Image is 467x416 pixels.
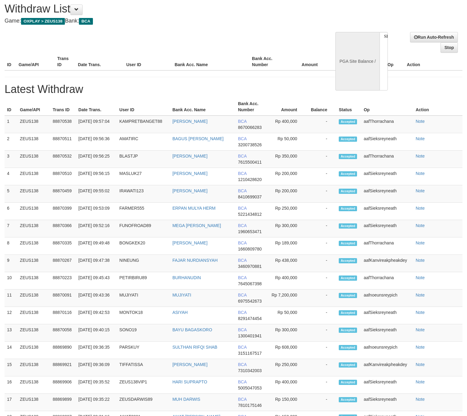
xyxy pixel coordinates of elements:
span: OXPLAY > ZEUS138 [21,18,65,25]
td: Rp 438,000 [268,255,306,272]
th: Trans ID [50,98,76,116]
td: 88870538 [50,116,76,133]
td: 3 [5,151,17,168]
td: ZEUS138VIP1 [117,376,170,394]
td: 88870116 [50,307,76,324]
td: 15 [5,359,17,376]
span: BCA [238,154,246,158]
span: BCA [238,310,246,315]
th: Status [336,98,361,116]
td: MONTOK18 [117,307,170,324]
td: aafKanvireakpheakdey [361,255,413,272]
span: BCA [79,18,93,25]
th: Date Trans. [76,98,117,116]
td: [DATE] 09:43:36 [76,290,117,307]
td: ZEUS138 [17,359,50,376]
a: Note [416,206,425,211]
th: Amount [268,98,306,116]
a: Note [416,397,425,402]
span: 3151167517 [238,351,262,356]
a: [PERSON_NAME] [172,171,207,176]
span: 6975542673 [238,299,262,304]
td: Rp 189,000 [268,237,306,255]
span: 1300401941 [238,333,262,338]
td: 88869890 [50,342,76,359]
td: aafSieksreyneath [361,133,413,151]
td: 88870532 [50,151,76,168]
th: Game/API [16,53,55,70]
td: ZEUS138 [17,255,50,272]
a: [PERSON_NAME] [172,240,207,245]
td: ZEUS138 [17,168,50,185]
td: - [306,255,337,272]
td: ZEUSDARWIS89 [117,394,170,411]
th: Game/API [17,98,50,116]
td: Rp 50,000 [268,133,306,151]
th: Bank Acc. Number [249,53,288,70]
span: Accepted [339,258,357,263]
td: aafThorrachana [361,151,413,168]
span: Accepted [339,241,357,246]
td: - [306,376,337,394]
a: Note [416,240,425,245]
th: Balance [306,98,337,116]
td: [DATE] 09:40:15 [76,324,117,342]
td: - [306,133,337,151]
span: Accepted [339,328,357,333]
td: AMATIRC [117,133,170,151]
span: 7310342003 [238,368,262,373]
h4: Game: Bank: [5,18,305,24]
th: User ID [124,53,172,70]
span: BCA [238,293,246,297]
a: Note [416,345,425,350]
span: Accepted [339,310,357,315]
td: Rp 50,000 [268,307,306,324]
a: BAGUS [PERSON_NAME] [172,136,224,141]
a: Note [416,119,425,124]
td: 6 [5,203,17,220]
span: Accepted [339,137,357,142]
span: BCA [238,362,246,367]
span: BCA [238,171,246,176]
td: aafKanvireakpheakdey [361,359,413,376]
td: Rp 150,000 [268,394,306,411]
td: IRAWATI123 [117,185,170,203]
th: Date Trans. [76,53,124,70]
a: Note [416,362,425,367]
td: aafSieksreyneath [361,376,413,394]
span: Accepted [339,223,357,229]
a: SULTHAN RIFQI SHAB [172,345,218,350]
td: aafSieksreyneath [361,307,413,324]
td: [DATE] 09:35:22 [76,394,117,411]
td: 88870459 [50,185,76,203]
td: 88870091 [50,290,76,307]
td: aafSieksreyneath [361,324,413,342]
span: BCA [238,397,246,402]
td: [DATE] 09:55:02 [76,185,117,203]
span: 7645067398 [238,281,262,286]
td: TIFFATISSA [117,359,170,376]
td: - [306,220,337,237]
h1: Latest Withdraw [5,83,462,95]
a: [PERSON_NAME] [172,362,207,367]
a: Note [416,154,425,158]
td: - [306,185,337,203]
a: Note [416,188,425,193]
span: Accepted [339,362,357,368]
td: ZEUS138 [17,376,50,394]
span: 1960653471 [238,229,262,234]
td: - [306,272,337,290]
td: 14 [5,342,17,359]
span: Accepted [339,189,357,194]
td: 5 [5,185,17,203]
td: Rp 400,000 [268,376,306,394]
td: Rp 350,000 [268,151,306,168]
td: [DATE] 09:45:43 [76,272,117,290]
td: Rp 400,000 [268,272,306,290]
td: PETIRBIRU89 [117,272,170,290]
td: NINEUNG [117,255,170,272]
th: ID [5,53,16,70]
td: 88870399 [50,203,76,220]
span: Accepted [339,206,357,211]
span: Accepted [339,345,357,350]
